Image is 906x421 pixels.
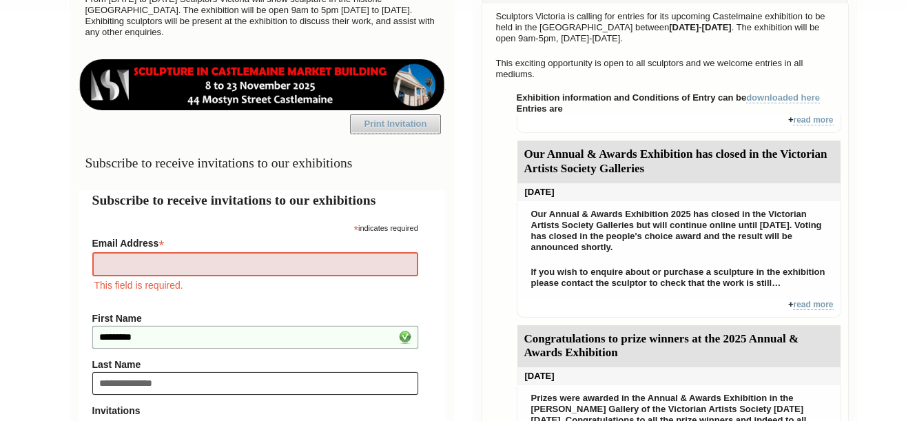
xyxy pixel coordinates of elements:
[517,367,841,385] div: [DATE]
[92,313,418,324] label: First Name
[524,205,834,256] p: Our Annual & Awards Exhibition 2025 has closed in the Victorian Artists Society Galleries but wil...
[517,299,841,318] div: +
[350,114,441,134] a: Print Invitation
[524,263,834,292] p: If you wish to enquire about or purchase a sculpture in the exhibition please contact the sculpto...
[92,220,418,234] div: indicates required
[517,114,841,133] div: +
[746,92,820,103] a: downloaded here
[92,190,432,210] h2: Subscribe to receive invitations to our exhibitions
[517,325,841,368] div: Congratulations to prize winners at the 2025 Annual & Awards Exhibition
[92,359,418,370] label: Last Name
[517,92,821,103] strong: Exhibition information and Conditions of Entry can be
[517,183,841,201] div: [DATE]
[517,141,841,183] div: Our Annual & Awards Exhibition has closed in the Victorian Artists Society Galleries
[79,59,446,110] img: castlemaine-ldrbd25v2.png
[669,22,732,32] strong: [DATE]-[DATE]
[92,234,418,250] label: Email Address
[793,115,833,125] a: read more
[489,8,841,48] p: Sculptors Victoria is calling for entries for its upcoming Castelmaine exhibition to be held in t...
[92,278,418,293] div: This field is required.
[489,54,841,83] p: This exciting opportunity is open to all sculptors and we welcome entries in all mediums.
[79,150,446,176] h3: Subscribe to receive invitations to our exhibitions
[92,405,418,416] strong: Invitations
[793,300,833,310] a: read more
